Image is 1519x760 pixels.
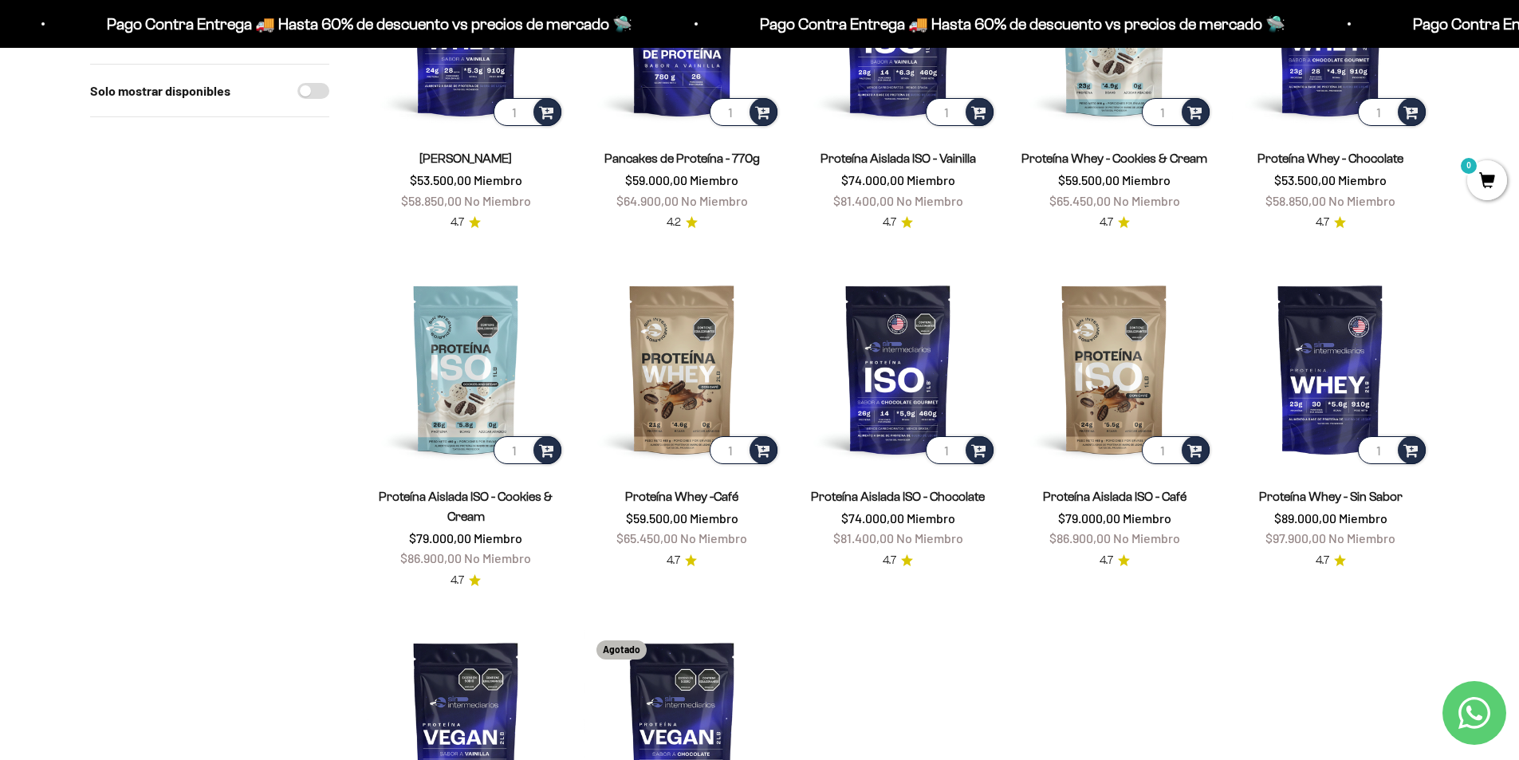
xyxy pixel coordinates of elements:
[811,490,985,503] a: Proteína Aislada ISO - Chocolate
[820,152,976,165] a: Proteína Aislada ISO - Vainilla
[401,193,462,208] span: $58.850,00
[841,172,904,187] span: $74.000,00
[883,552,896,569] span: 4.7
[667,214,698,231] a: 4.24.2 de 5.0 estrellas
[604,152,760,165] a: Pancakes de Proteína - 770g
[1316,552,1346,569] a: 4.74.7 de 5.0 estrellas
[1049,193,1111,208] span: $65.450,00
[1339,510,1387,526] span: Miembro
[1328,530,1395,545] span: No Miembro
[616,530,678,545] span: $65.450,00
[1316,214,1329,231] span: 4.7
[1265,193,1326,208] span: $58.850,00
[690,510,738,526] span: Miembro
[883,552,913,569] a: 4.74.7 de 5.0 estrellas
[616,193,679,208] span: $64.900,00
[1459,156,1478,175] mark: 0
[464,193,531,208] span: No Miembro
[841,510,904,526] span: $74.000,00
[1259,490,1403,503] a: Proteína Whey - Sin Sabor
[451,572,481,589] a: 4.74.7 de 5.0 estrellas
[1113,530,1180,545] span: No Miembro
[451,214,464,231] span: 4.7
[896,193,963,208] span: No Miembro
[1316,214,1346,231] a: 4.74.7 de 5.0 estrellas
[883,214,896,231] span: 4.7
[833,530,894,545] span: $81.400,00
[1274,510,1336,526] span: $89.000,00
[1123,510,1171,526] span: Miembro
[1021,152,1207,165] a: Proteína Whey - Cookies & Cream
[667,552,697,569] a: 4.74.7 de 5.0 estrellas
[400,550,462,565] span: $86.900,00
[907,172,955,187] span: Miembro
[681,193,748,208] span: No Miembro
[1122,172,1171,187] span: Miembro
[451,572,464,589] span: 4.7
[474,172,522,187] span: Miembro
[667,552,680,569] span: 4.7
[409,530,471,545] span: $79.000,00
[1100,552,1113,569] span: 4.7
[90,81,230,101] label: Solo mostrar disponibles
[690,172,738,187] span: Miembro
[1049,530,1111,545] span: $86.900,00
[1100,214,1113,231] span: 4.7
[379,490,553,523] a: Proteína Aislada ISO - Cookies & Cream
[1100,214,1130,231] a: 4.74.7 de 5.0 estrellas
[625,172,687,187] span: $59.000,00
[1100,552,1130,569] a: 4.74.7 de 5.0 estrellas
[1316,552,1329,569] span: 4.7
[1328,193,1395,208] span: No Miembro
[1467,173,1507,191] a: 0
[451,214,481,231] a: 4.74.7 de 5.0 estrellas
[474,530,522,545] span: Miembro
[1274,172,1336,187] span: $53.500,00
[907,510,955,526] span: Miembro
[833,193,894,208] span: $81.400,00
[1257,152,1403,165] a: Proteína Whey - Chocolate
[1058,510,1120,526] span: $79.000,00
[626,510,687,526] span: $59.500,00
[1058,172,1120,187] span: $59.500,00
[464,550,531,565] span: No Miembro
[680,530,747,545] span: No Miembro
[1113,193,1180,208] span: No Miembro
[872,11,1398,37] p: Pago Contra Entrega 🚚 Hasta 60% de descuento vs precios de mercado 🛸
[883,214,913,231] a: 4.74.7 de 5.0 estrellas
[219,11,745,37] p: Pago Contra Entrega 🚚 Hasta 60% de descuento vs precios de mercado 🛸
[896,530,963,545] span: No Miembro
[1338,172,1387,187] span: Miembro
[625,490,738,503] a: Proteína Whey -Café
[419,152,512,165] a: [PERSON_NAME]
[1043,490,1186,503] a: Proteína Aislada ISO - Café
[410,172,471,187] span: $53.500,00
[1265,530,1326,545] span: $97.900,00
[667,214,681,231] span: 4.2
